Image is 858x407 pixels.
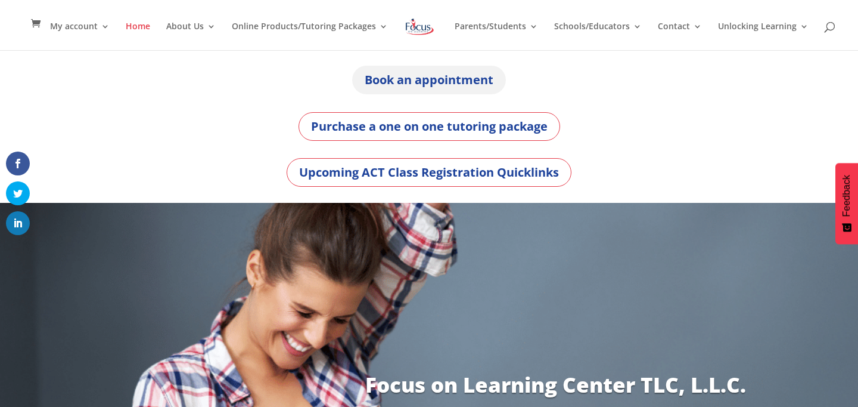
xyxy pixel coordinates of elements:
a: About Us [166,22,216,50]
a: Unlocking Learning [718,22,809,50]
a: Book an appointment [352,66,506,94]
a: Upcoming ACT Class Registration Quicklinks [287,158,571,187]
a: My account [50,22,110,50]
a: Home [126,22,150,50]
a: Parents/Students [455,22,538,50]
a: Schools/Educators [554,22,642,50]
a: Purchase a one on one tutoring package [299,112,560,141]
a: Contact [658,22,702,50]
img: Focus on Learning [404,16,435,38]
a: Online Products/Tutoring Packages [232,22,388,50]
a: Focus on Learning Center TLC, L.L.C. [365,371,746,399]
span: Feedback [841,175,852,217]
button: Feedback - Show survey [835,163,858,244]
